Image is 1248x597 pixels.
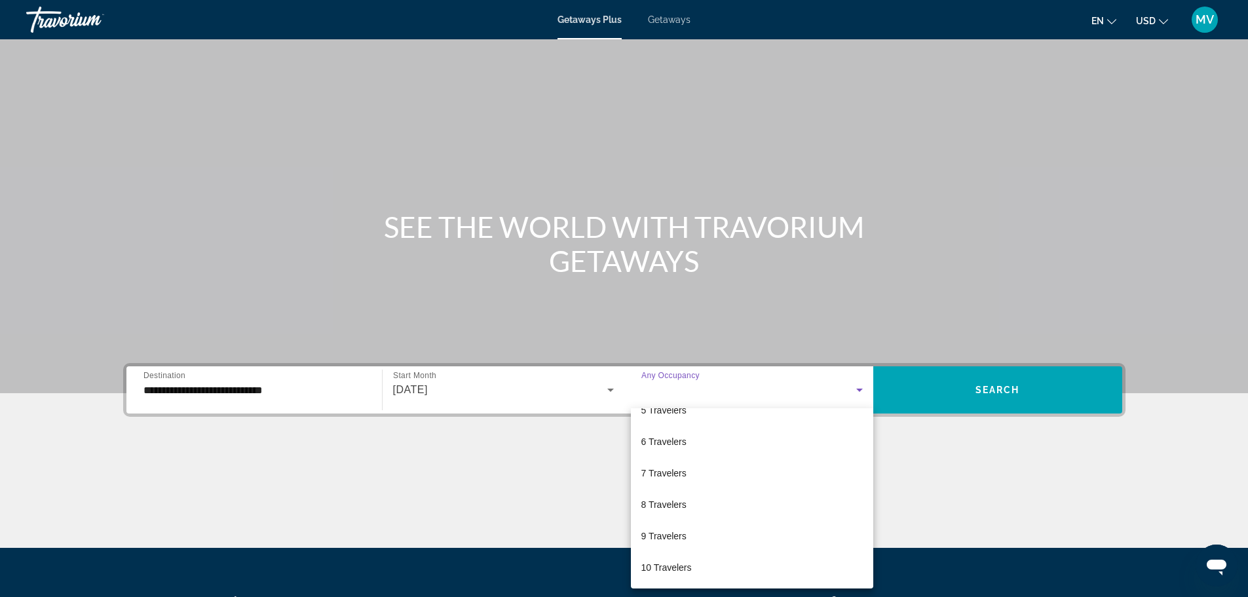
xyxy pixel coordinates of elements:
[641,434,687,450] span: 6 Travelers
[1196,545,1238,587] iframe: Button to launch messaging window
[641,528,687,544] span: 9 Travelers
[641,465,687,481] span: 7 Travelers
[641,402,687,418] span: 5 Travelers
[641,497,687,512] span: 8 Travelers
[641,560,692,575] span: 10 Travelers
